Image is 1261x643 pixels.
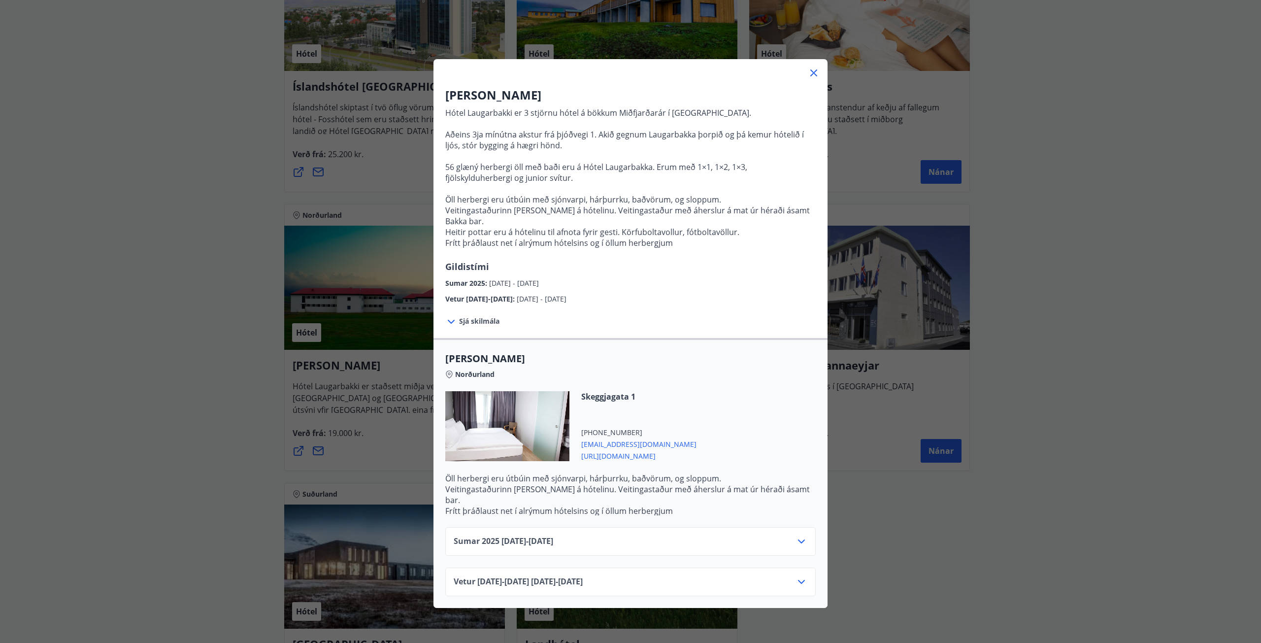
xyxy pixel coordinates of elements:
[581,449,697,461] span: [URL][DOMAIN_NAME]
[489,278,539,288] span: [DATE] - [DATE]
[581,438,697,449] span: [EMAIL_ADDRESS][DOMAIN_NAME]
[445,278,489,288] span: Sumar 2025 :
[581,391,697,402] span: Skeggjagata 1
[455,370,495,379] span: Norðurland
[454,576,583,588] span: Vetur [DATE]-[DATE] [DATE] - [DATE]
[445,294,517,304] span: Vetur [DATE]-[DATE] :
[445,107,816,248] p: Hótel Laugarbakki er 3 stjörnu hótel á bökkum Miðfjarðarár í [GEOGRAPHIC_DATA]. Aðeins 3ja mínútn...
[517,294,566,304] span: [DATE] - [DATE]
[445,261,489,272] span: Gildistími
[445,473,816,484] p: Öll herbergi eru útbúin með sjónvarpi, hárþurrku, baðvörum, og sloppum.
[445,484,816,506] p: Veitingastaðurinn [PERSON_NAME] á hótelinu. Veitingastaður með áherslur á mat úr héraði ásamt bar.
[581,428,697,438] span: [PHONE_NUMBER]
[445,87,816,103] h3: [PERSON_NAME]
[445,352,816,366] span: [PERSON_NAME]
[459,316,499,326] span: Sjá skilmála
[445,506,816,516] p: Frítt þráðlaust net í alrýmum hótelsins og í öllum herbergjum
[454,536,553,547] span: Sumar 2025 [DATE] - [DATE]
